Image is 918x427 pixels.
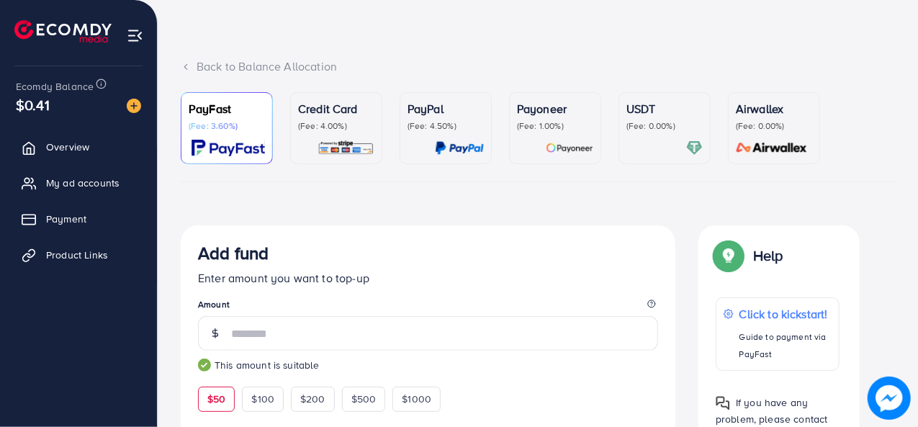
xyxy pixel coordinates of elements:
img: card [732,140,812,156]
span: My ad accounts [46,176,120,190]
h3: Add fund [198,243,269,264]
img: logo [14,20,112,42]
img: card [435,140,484,156]
img: card [546,140,593,156]
a: Payment [11,204,146,233]
span: $0.41 [16,94,50,115]
span: Product Links [46,248,108,262]
a: Product Links [11,241,146,269]
span: $1000 [402,392,431,406]
a: My ad accounts [11,168,146,197]
p: (Fee: 4.50%) [408,120,484,132]
p: PayFast [189,100,265,117]
img: Popup guide [716,396,730,410]
span: Overview [46,140,89,154]
p: USDT [626,100,703,117]
p: Guide to payment via PayFast [739,328,832,363]
p: Click to kickstart! [739,305,832,323]
img: Popup guide [716,243,742,269]
small: This amount is suitable [198,358,658,372]
div: Back to Balance Allocation [181,58,895,75]
p: Payoneer [517,100,593,117]
span: $200 [300,392,325,406]
img: card [686,140,703,156]
span: $500 [351,392,377,406]
p: (Fee: 0.00%) [736,120,812,132]
img: guide [198,359,211,372]
p: (Fee: 1.00%) [517,120,593,132]
span: Ecomdy Balance [16,79,94,94]
span: $100 [251,392,274,406]
p: Help [753,247,783,264]
p: (Fee: 3.60%) [189,120,265,132]
img: menu [127,27,143,44]
p: (Fee: 0.00%) [626,120,703,132]
span: Payment [46,212,86,226]
img: image [868,377,911,420]
legend: Amount [198,298,658,316]
p: Airwallex [736,100,812,117]
span: $50 [207,392,225,406]
p: Enter amount you want to top-up [198,269,658,287]
img: card [318,140,374,156]
a: Overview [11,132,146,161]
img: image [127,99,141,113]
p: PayPal [408,100,484,117]
img: card [192,140,265,156]
p: (Fee: 4.00%) [298,120,374,132]
p: Credit Card [298,100,374,117]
